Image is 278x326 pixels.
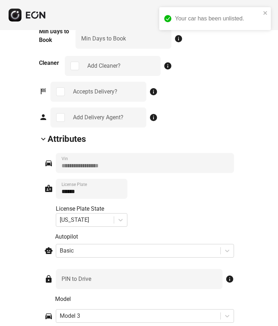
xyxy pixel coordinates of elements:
span: info [174,34,183,43]
p: Model [55,295,234,303]
div: License Plate State [56,205,127,213]
span: directions_car [44,159,53,167]
label: License Plate [62,182,87,187]
div: Add Delivery Agent? [73,113,123,122]
label: Min Days to Book [81,34,126,43]
span: directions_car [44,312,53,320]
h2: Attributes [48,133,86,145]
span: keyboard_arrow_down [39,135,48,143]
button: close [263,10,268,16]
p: Autopilot [55,232,234,241]
div: Your car has been unlisted. [175,14,261,23]
span: info [225,275,234,283]
span: info [149,113,158,122]
span: info [164,62,172,70]
span: sports_score [39,87,48,96]
h3: Min Days to Book [39,27,75,44]
h3: Cleaner [39,59,59,67]
span: smart_toy [44,246,53,255]
div: Accepts Delivery? [73,87,117,96]
span: info [149,87,158,96]
label: PIN to Drive [62,275,91,283]
span: lock [44,275,53,283]
div: Add Cleaner? [87,62,121,70]
span: person [39,113,48,121]
span: badge [44,184,53,193]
